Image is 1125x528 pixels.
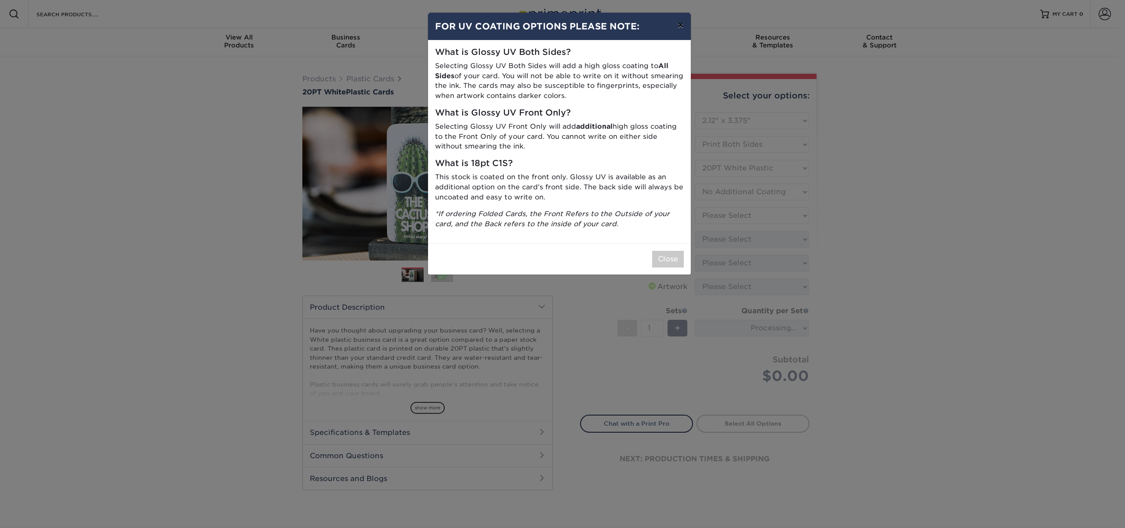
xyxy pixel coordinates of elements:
button: Close [652,251,684,268]
h5: What is Glossy UV Both Sides? [435,47,684,58]
strong: All Sides [435,61,668,80]
strong: additional [576,122,613,130]
button: × [670,13,690,37]
h5: What is Glossy UV Front Only? [435,108,684,118]
p: This stock is coated on the front only. Glossy UV is available as an additional option on the car... [435,172,684,202]
h5: What is 18pt C1S? [435,159,684,169]
h4: FOR UV COATING OPTIONS PLEASE NOTE: [435,20,684,33]
p: Selecting Glossy UV Both Sides will add a high gloss coating to of your card. You will not be abl... [435,61,684,101]
p: Selecting Glossy UV Front Only will add high gloss coating to the Front Only of your card. You ca... [435,122,684,152]
i: *If ordering Folded Cards, the Front Refers to the Outside of your card, and the Back refers to t... [435,210,670,228]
